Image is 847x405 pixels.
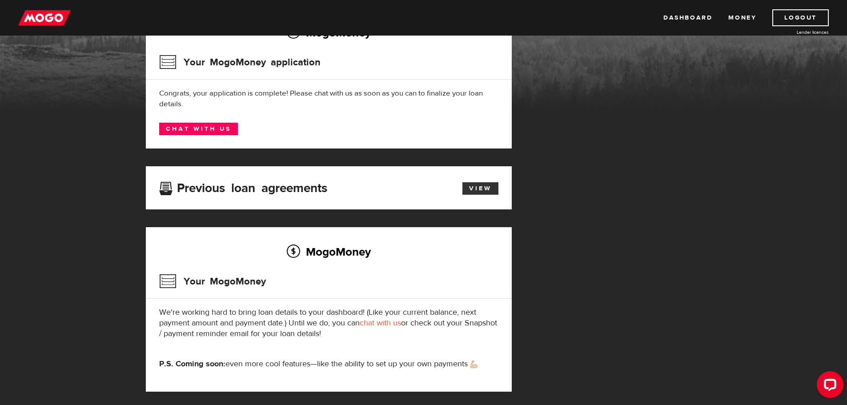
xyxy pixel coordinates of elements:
div: Congrats, your application is complete! Please chat with us as soon as you can to finalize your l... [159,88,498,109]
h2: MogoMoney [159,242,498,261]
a: Logout [772,9,829,26]
p: even more cool features—like the ability to set up your own payments [159,359,498,369]
p: We're working hard to bring loan details to your dashboard! (Like your current balance, next paym... [159,307,498,339]
a: Money [728,9,756,26]
a: Lender licences [762,29,829,36]
a: View [462,182,498,195]
a: Dashboard [663,9,712,26]
h3: Your MogoMoney application [159,51,321,74]
img: strong arm emoji [470,361,478,368]
h3: Your MogoMoney [159,270,266,293]
strong: P.S. Coming soon: [159,359,225,369]
a: Chat with us [159,123,238,135]
a: chat with us [360,318,401,328]
iframe: LiveChat chat widget [810,368,847,405]
img: mogo_logo-11ee424be714fa7cbb0f0f49df9e16ec.png [18,9,71,26]
h3: Previous loan agreements [159,181,327,192]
